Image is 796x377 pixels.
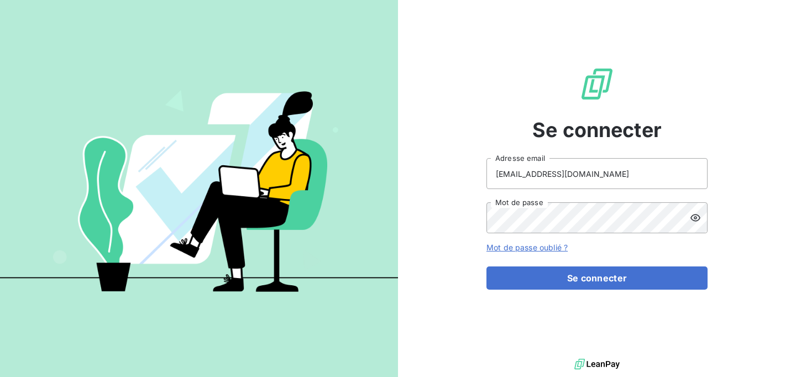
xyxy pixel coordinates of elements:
button: Se connecter [486,266,708,290]
img: logo [574,356,620,373]
img: Logo LeanPay [579,66,615,102]
span: Se connecter [532,115,662,145]
input: placeholder [486,158,708,189]
a: Mot de passe oublié ? [486,243,568,252]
